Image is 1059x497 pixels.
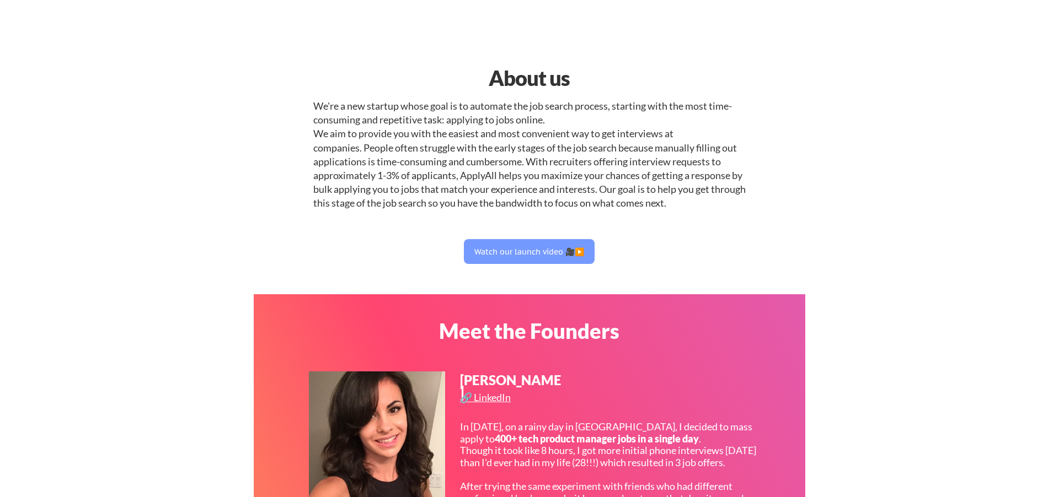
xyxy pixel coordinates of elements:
strong: 400+ tech product manager jobs in a single day [495,433,699,445]
div: Meet the Founders [388,320,671,341]
button: Watch our launch video 🎥▶️ [464,239,595,264]
div: We're a new startup whose goal is to automate the job search process, starting with the most time... [313,99,746,210]
div: [PERSON_NAME] [460,374,563,400]
div: 🔗 LinkedIn [460,392,514,402]
a: 🔗 LinkedIn [460,392,514,406]
div: About us [388,62,671,94]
